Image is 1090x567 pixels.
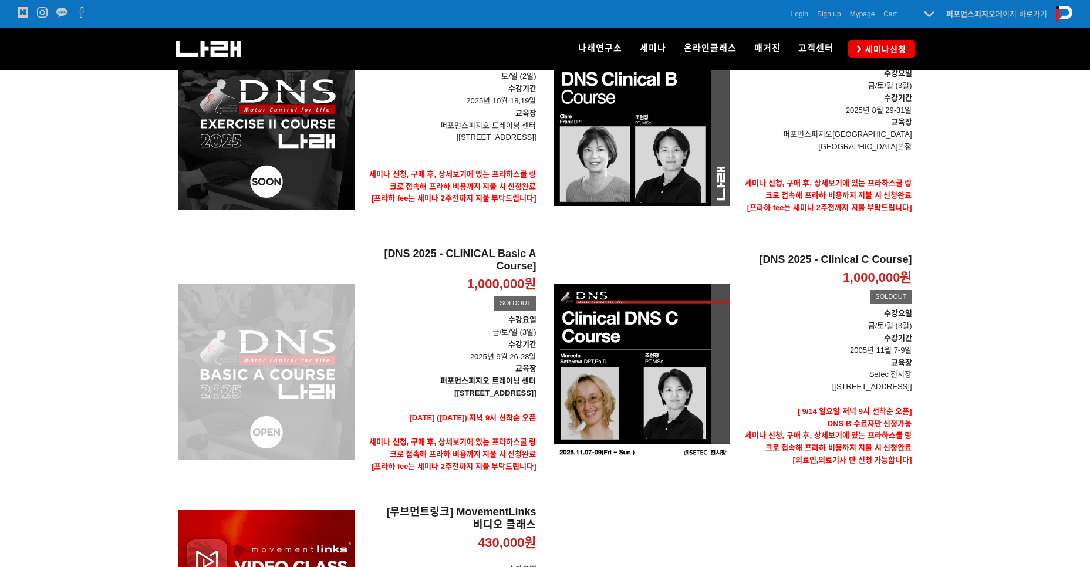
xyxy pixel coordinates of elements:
[363,14,536,230] a: [DNS Exercise II Course 2025] 850,000원 수강요일토/일 (2일)수강기간 2025년 10월 18,19일교육장퍼포먼스피지오 트레이닝 센터[[STREE...
[828,419,912,428] strong: DNS B 수료자만 신청가능
[363,59,536,83] p: 토/일 (2일)
[569,28,631,69] a: 나래연구소
[739,332,912,357] p: 2005년 11월 7-9일
[508,315,536,324] strong: 수강요일
[884,93,912,102] strong: 수강기간
[578,43,622,53] span: 나래연구소
[675,28,745,69] a: 온라인클래스
[739,381,912,393] p: [[STREET_ADDRESS]]
[798,407,912,416] strong: [ 9/14 일요일 저녁 9시 선착순 오픈]
[372,462,536,471] span: [프라하 fee는 세미나 2주전까지 지불 부탁드립니다]
[369,437,536,458] strong: 세미나 신청, 구매 후, 상세보기에 있는 프라하스쿨 링크로 접속해 프라하 비용까지 지불 시 신청완료
[631,28,675,69] a: 세미나
[739,308,912,332] p: 금/토/일 (3일)
[862,43,906,55] span: 세미나신청
[409,413,536,422] span: [DATE] ([DATE]) 저녁 9시 선착순 오픈
[850,8,875,20] a: Mypage
[946,9,1047,18] a: 퍼포먼스피지오페이지 바로가기
[739,254,912,266] h2: [DNS 2025 - Clinical C Course]
[789,28,842,69] a: 고객센터
[843,269,912,286] p: 1,000,000원
[745,431,912,452] strong: 세미나 신청, 구매 후, 상세보기에 있는 프라하스쿨 링크로 접속해 프라하 비용까지 지불 시 신청완료
[363,506,536,531] h2: [무브먼트링크] MovementLinks 비디오 클래스
[494,296,536,310] div: SOLDOUT
[891,117,912,126] strong: 교육장
[684,43,737,53] span: 온라인클래스
[739,14,912,238] a: [Clinical DNS B Course 2025] 1,000,000원 SOLDOUT 수강요일금/토/일 (3일)수강기간 2025년 8월 29-31일교육장퍼포먼스피지오[GEOG...
[640,43,666,53] span: 세미나
[363,120,536,132] p: 퍼포먼스피지오 트레이닝 센터
[817,8,841,20] a: Sign up
[363,248,536,273] h2: [DNS 2025 - CLINICAL Basic A Course]
[363,339,536,363] p: 2025년 9월 26-28일
[515,109,536,117] strong: 교육장
[369,170,536,191] strong: 세미나 신청, 구매 후, 상세보기에 있는 프라하스쿨 링크로 접속해 프라하 비용까지 지불 시 신청완료
[883,8,897,20] a: Cart
[508,340,536,349] strong: 수강기간
[792,455,912,464] strong: [의료인,의료기사 만 신청 가능합니다]
[848,40,915,57] a: 세미나신청
[363,131,536,144] p: [[STREET_ADDRESS]]
[870,290,912,304] div: SOLDOUT
[363,248,536,498] a: [DNS 2025 - CLINICAL Basic A Course] 1,000,000원 SOLDOUT 수강요일금/토/일 (3일)수강기간 2025년 9월 26-28일교육장퍼포먼스...
[363,83,536,107] p: 2025년 10월 18,19일
[467,276,536,293] p: 1,000,000원
[884,333,912,342] strong: 수강기간
[508,84,536,93] strong: 수강기간
[747,203,912,212] span: [프라하 fee는 세미나 2주전까지 지불 부탁드립니다]
[891,358,912,367] strong: 교육장
[745,178,912,200] strong: 세미나 신청, 구매 후, 상세보기에 있는 프라하스쿨 링크로 접속해 프라하 비용까지 지불 시 신청완료
[745,28,789,69] a: 매거진
[739,80,912,92] p: 금/토/일 (3일)
[884,69,912,77] strong: 수강요일
[739,254,912,491] a: [DNS 2025 - Clinical C Course] 1,000,000원 SOLDOUT 수강요일금/토/일 (3일)수강기간 2005년 11월 7-9일교육장Setec 전시장[[...
[478,535,536,552] p: 430,000원
[372,194,536,203] span: [프라하 fee는 세미나 2주전까지 지불 부탁드립니다]
[739,92,912,117] p: 2025년 8월 29-31일
[798,43,833,53] span: 고객센터
[946,9,995,18] strong: 퍼포먼스피지오
[739,369,912,381] p: Setec 전시장
[440,376,536,385] strong: 퍼포먼스피지오 트레이닝 센터
[791,8,808,20] a: Login
[754,43,781,53] span: 매거진
[739,129,912,153] p: 퍼포먼스피지오[GEOGRAPHIC_DATA] [GEOGRAPHIC_DATA]본점
[363,314,536,339] p: 금/토/일 (3일)
[454,389,536,397] strong: [[STREET_ADDRESS]]
[515,364,536,373] strong: 교육장
[884,309,912,318] strong: 수강요일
